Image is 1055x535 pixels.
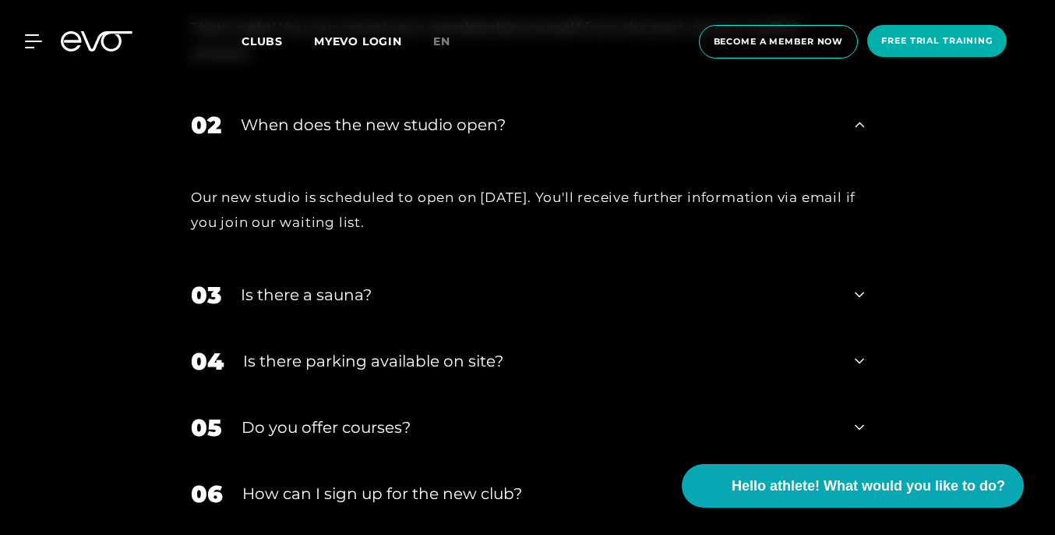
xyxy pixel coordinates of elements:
[241,115,506,134] font: When does the new studio open?
[732,478,1005,494] font: Hello athlete! What would you like to do?
[191,281,221,310] font: 03
[714,36,844,47] font: Become a member now
[242,34,283,48] font: Clubs
[242,34,314,48] a: Clubs
[191,111,221,140] font: 02
[242,418,411,437] font: Do you offer courses?
[243,352,503,370] font: Is there parking available on site?
[191,413,222,442] font: 05
[433,34,450,48] font: en
[881,35,993,46] font: Free trial training
[682,464,1024,508] button: Hello athlete! What would you like to do?
[433,33,469,51] a: en
[191,480,223,508] font: 06
[242,484,522,503] font: How can I sign up for the new club?
[863,25,1011,58] a: Free trial training
[694,25,863,58] a: Become a member now
[314,34,402,48] a: MYEVO LOGIN
[191,347,224,376] font: 04
[241,285,372,304] font: Is there a sauna?
[191,190,856,230] font: Our new studio is scheduled to open on [DATE]. You'll receive further information via email if yo...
